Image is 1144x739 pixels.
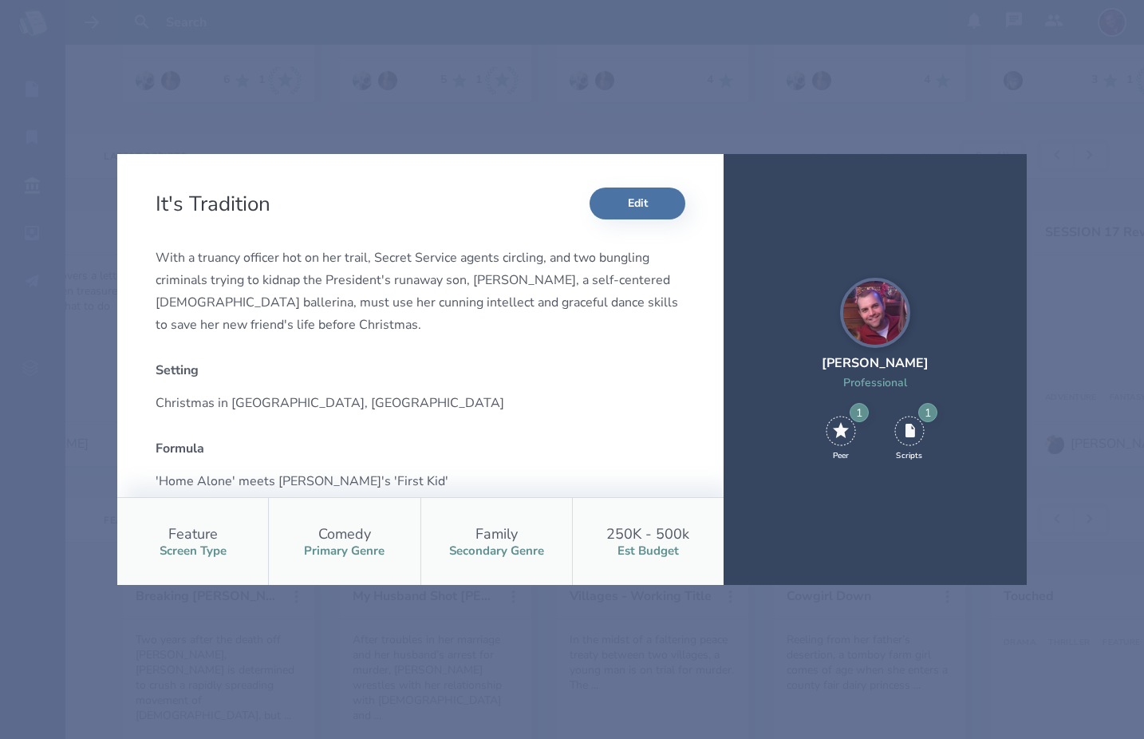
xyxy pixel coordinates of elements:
button: Edit [590,188,685,219]
div: 250K - 500k [606,524,689,543]
div: 'Home Alone' meets [PERSON_NAME]'s 'First Kid' [156,470,685,492]
div: Formula [156,440,685,457]
div: 1 Script [894,416,925,460]
div: 1 [850,403,869,422]
div: Primary Genre [304,543,385,559]
div: Christmas in [GEOGRAPHIC_DATA], [GEOGRAPHIC_DATA] [156,392,685,414]
div: Secondary Genre [449,543,544,559]
div: 1 [918,403,937,422]
div: 1 Recommend [826,416,856,460]
div: Screen Type [160,543,227,559]
div: Professional [822,375,929,390]
div: Comedy [318,524,371,543]
div: [PERSON_NAME] [822,354,929,372]
a: [PERSON_NAME]Professional [822,278,929,409]
div: With a truancy officer hot on her trail, Secret Service agents circling, and two bungling crimina... [156,247,685,336]
div: Setting [156,362,685,379]
div: Peer [833,450,850,461]
div: Est Budget [617,543,679,559]
h2: It's Tradition [156,190,277,218]
div: Scripts [896,450,922,461]
div: Feature [168,524,218,543]
div: Family [475,524,518,543]
img: user_1718118867-crop.jpg [840,278,910,348]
